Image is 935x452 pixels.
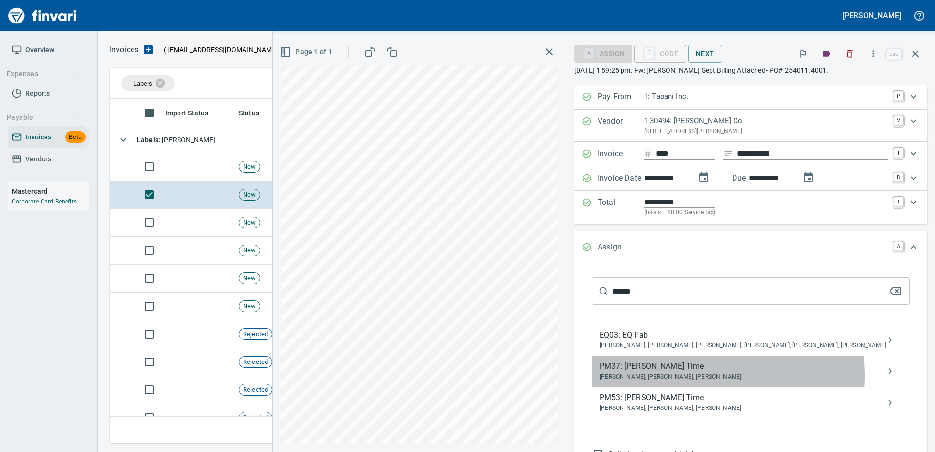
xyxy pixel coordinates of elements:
[574,142,927,166] div: Expand
[239,162,260,172] span: New
[8,39,89,61] a: Overview
[863,43,884,65] button: More
[239,274,260,283] span: New
[574,166,927,191] div: Expand
[592,320,910,422] nav: assign
[25,153,51,165] span: Vendors
[166,45,279,55] span: [EMAIL_ADDRESS][DOMAIN_NAME]
[282,46,332,58] span: Page 1 of 1
[600,361,886,372] span: PM37: [PERSON_NAME] Time
[598,91,644,104] p: Pay From
[893,91,903,101] a: P
[598,197,644,218] p: Total
[688,45,722,63] button: Next
[893,172,903,182] a: D
[574,231,927,264] div: Expand
[12,186,89,197] h6: Mastercard
[137,136,215,144] span: [PERSON_NAME]
[165,107,208,119] span: Import Status
[696,48,714,60] span: Next
[644,91,888,102] p: 1: Tapani Inc.
[65,132,86,143] span: Beta
[239,385,272,395] span: Rejected
[239,218,260,227] span: New
[600,341,886,351] span: [PERSON_NAME], [PERSON_NAME], [PERSON_NAME], [PERSON_NAME], [PERSON_NAME], [PERSON_NAME]
[644,148,652,159] svg: Invoice number
[598,241,644,254] p: Assign
[792,43,814,65] button: Flag
[644,115,888,127] p: 1-30494: [PERSON_NAME] Co
[887,49,901,60] a: esc
[598,172,644,185] p: Invoice Date
[600,404,886,413] span: [PERSON_NAME], [PERSON_NAME], [PERSON_NAME]
[574,191,927,224] div: Expand
[893,197,903,206] a: T
[634,48,686,57] div: Code
[3,65,85,83] button: Expenses
[893,148,903,158] a: I
[839,43,861,65] button: Discard
[592,356,910,387] div: PM37: [PERSON_NAME] Time[PERSON_NAME], [PERSON_NAME], [PERSON_NAME]
[25,44,54,56] span: Overview
[158,45,282,55] p: ( )
[110,44,138,56] nav: breadcrumb
[723,149,733,158] svg: Invoice description
[592,324,910,356] div: EQ03: EQ Fab[PERSON_NAME], [PERSON_NAME], [PERSON_NAME], [PERSON_NAME], [PERSON_NAME], [PERSON_NAME]
[598,115,644,136] p: Vendor
[600,372,886,382] span: [PERSON_NAME], [PERSON_NAME], [PERSON_NAME]
[893,115,903,125] a: V
[884,42,927,66] span: Close invoice
[600,329,886,341] span: EQ03: EQ Fab
[239,302,260,311] span: New
[574,49,632,57] div: Assign
[278,43,336,61] button: Page 1 of 1
[138,44,158,56] button: Upload an Invoice
[574,66,927,75] p: [DATE] 1:59:25 pm. Fw: [PERSON_NAME] Sept Billing Attached- PO# 254011.4001.
[3,109,85,127] button: Payable
[732,172,779,184] p: Due
[165,107,221,119] span: Import Status
[25,131,51,143] span: Invoices
[592,387,910,418] div: PM53: [PERSON_NAME] Time[PERSON_NAME], [PERSON_NAME], [PERSON_NAME]
[816,43,837,65] button: Labels
[12,198,77,205] a: Corporate Card Benefits
[239,107,272,119] span: Status
[574,110,927,142] div: Expand
[843,10,901,21] h5: [PERSON_NAME]
[110,44,138,56] p: Invoices
[8,83,89,105] a: Reports
[6,4,79,27] img: Finvari
[239,190,260,200] span: New
[239,358,272,367] span: Rejected
[137,136,162,144] strong: Labels :
[239,330,272,339] span: Rejected
[644,127,888,136] p: [STREET_ADDRESS][PERSON_NAME]
[239,107,259,119] span: Status
[239,246,260,255] span: New
[893,241,903,251] a: A
[7,112,81,124] span: Payable
[840,8,904,23] button: [PERSON_NAME]
[692,166,715,189] button: change date
[797,166,820,189] button: change due date
[25,88,50,100] span: Reports
[8,148,89,170] a: Vendors
[574,85,927,110] div: Expand
[7,68,81,80] span: Expenses
[598,148,644,160] p: Invoice
[121,75,175,91] div: Labels
[8,126,89,148] a: InvoicesBeta
[134,80,152,87] span: Labels
[644,208,888,218] p: (basis + $0.00 Service tax)
[600,392,886,404] span: PM53: [PERSON_NAME] Time
[239,413,272,423] span: Rejected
